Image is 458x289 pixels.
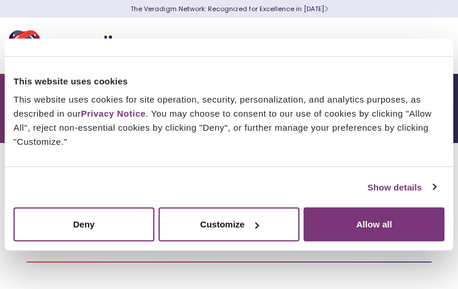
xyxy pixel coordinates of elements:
a: The Veradigm Network: Recognized for Excellence in [DATE]Learn More [130,4,328,13]
button: Allow all [304,208,444,242]
button: Customize [159,208,299,242]
a: Privacy Notice [81,108,146,118]
img: Veradigm logo [9,26,150,65]
a: Show details [368,180,436,194]
div: This website uses cookies [14,74,444,88]
div: This website uses cookies for site operation, security, personalization, and analytics purposes, ... [14,93,444,149]
button: Deny [14,208,154,242]
button: Toggle Navigation Menu [423,30,440,61]
span: Learn More [324,4,328,13]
